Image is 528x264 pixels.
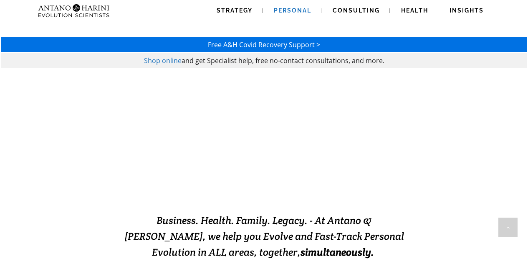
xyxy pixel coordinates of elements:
[144,56,182,65] a: Shop online
[252,174,364,195] strong: EXCELLENCE
[450,7,484,14] span: Insights
[333,7,380,14] span: Consulting
[182,56,384,65] span: and get Specialist help, free no-contact consultations, and more.
[217,7,253,14] span: Strategy
[401,7,428,14] span: Health
[301,246,374,259] b: simultaneously.
[208,40,320,49] a: Free A&H Covid Recovery Support >
[124,214,404,259] span: Business. Health. Family. Legacy. - At Antano & [PERSON_NAME], we help you Evolve and Fast-Track ...
[164,174,252,195] strong: EVOLVING
[274,7,311,14] span: Personal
